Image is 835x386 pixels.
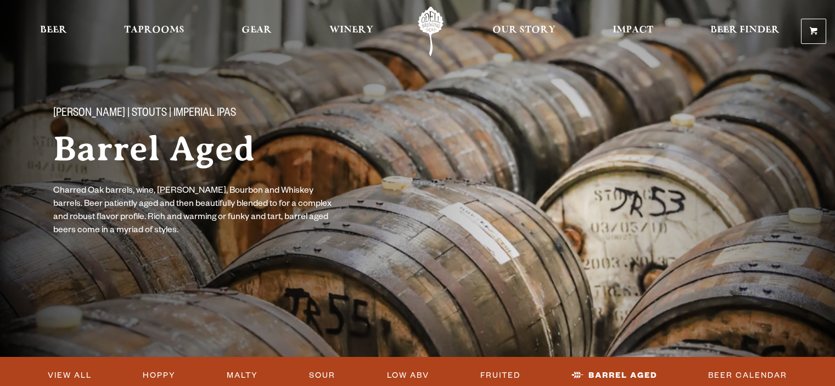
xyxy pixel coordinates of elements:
a: Odell Home [410,7,451,56]
a: Our Story [485,7,563,56]
a: Taprooms [117,7,192,56]
span: [PERSON_NAME] | Stouts | Imperial IPAs [53,107,236,121]
a: Gear [234,7,279,56]
a: Winery [322,7,380,56]
span: Our Story [492,26,556,35]
a: Impact [606,7,660,56]
span: Beer Finder [710,26,780,35]
span: Gear [242,26,272,35]
span: Impact [613,26,653,35]
a: Beer [33,7,74,56]
a: Beer Finder [703,7,787,56]
h1: Barrel Aged [53,130,396,167]
p: Charred Oak barrels, wine, [PERSON_NAME], Bourbon and Whiskey barrels. Beer patiently aged and th... [53,185,334,238]
span: Taprooms [124,26,184,35]
span: Winery [329,26,373,35]
span: Beer [40,26,67,35]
